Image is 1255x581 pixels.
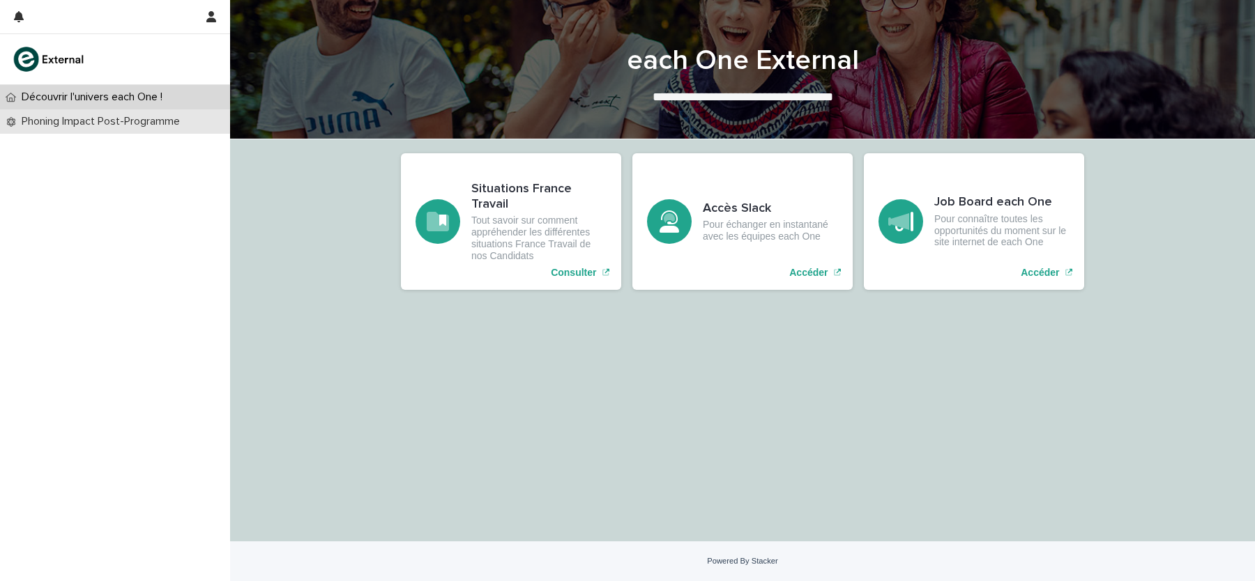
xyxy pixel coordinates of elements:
p: Accéder [789,267,828,279]
h3: Situations France Travail [471,182,607,212]
a: Consulter [401,153,621,290]
p: Consulter [551,267,596,279]
p: Pour échanger en instantané avec les équipes each One [703,219,838,242]
p: Phoning Impact Post-Programme [16,115,191,128]
h3: Accès Slack [703,201,838,217]
a: Powered By Stacker [707,557,777,565]
p: Découvrir l'univers each One ! [16,91,174,104]
p: Accéder [1021,267,1059,279]
h1: each One External [401,44,1084,77]
img: bc51vvfgR2QLHU84CWIQ [11,45,88,73]
a: Accéder [632,153,853,290]
p: Pour connaître toutes les opportunités du moment sur le site internet de each One [934,213,1070,248]
a: Accéder [864,153,1084,290]
h3: Job Board each One [934,195,1070,210]
p: Tout savoir sur comment appréhender les différentes situations France Travail de nos Candidats [471,215,607,261]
